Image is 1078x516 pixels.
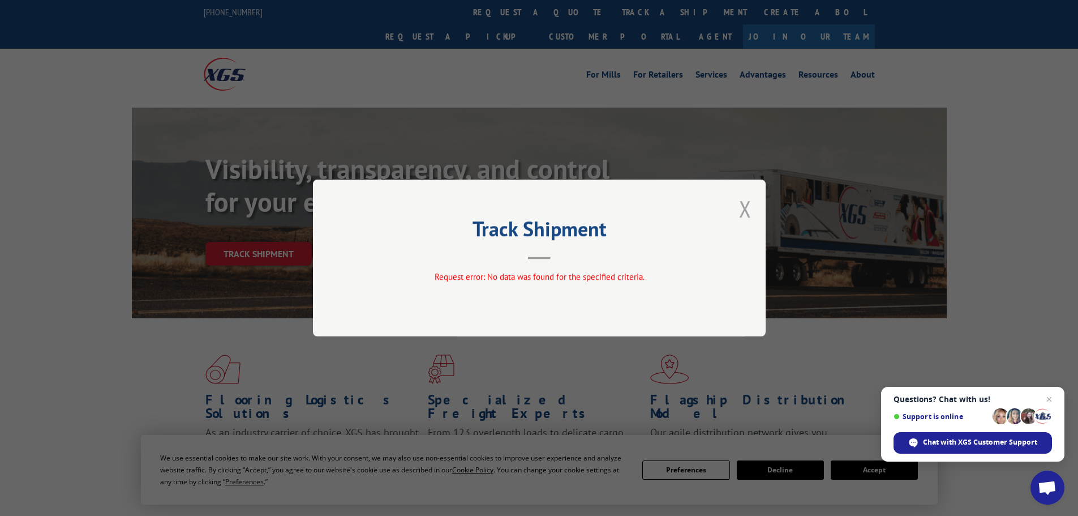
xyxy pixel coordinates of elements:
span: Support is online [894,412,989,421]
a: Open chat [1030,471,1064,505]
span: Chat with XGS Customer Support [894,432,1052,454]
h2: Track Shipment [370,221,709,242]
span: Request error: No data was found for the specified criteria. [434,271,644,282]
button: Close modal [739,194,751,224]
span: Questions? Chat with us! [894,395,1052,404]
span: Chat with XGS Customer Support [923,437,1037,447]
